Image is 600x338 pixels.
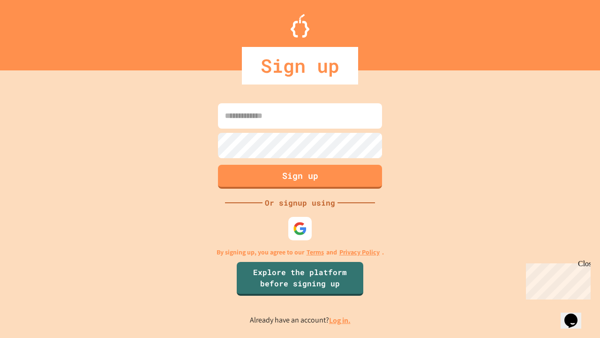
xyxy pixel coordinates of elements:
[4,4,65,60] div: Chat with us now!Close
[293,222,307,236] img: google-icon.svg
[217,247,384,257] p: By signing up, you agree to our and .
[561,300,591,329] iframe: chat widget
[237,262,363,296] a: Explore the platform before signing up
[339,247,380,257] a: Privacy Policy
[329,315,351,325] a: Log in.
[522,260,591,300] iframe: chat widget
[242,47,358,84] div: Sign up
[218,165,382,189] button: Sign up
[307,247,324,257] a: Terms
[291,14,309,38] img: Logo.svg
[262,197,337,208] div: Or signup using
[250,315,351,326] p: Already have an account?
